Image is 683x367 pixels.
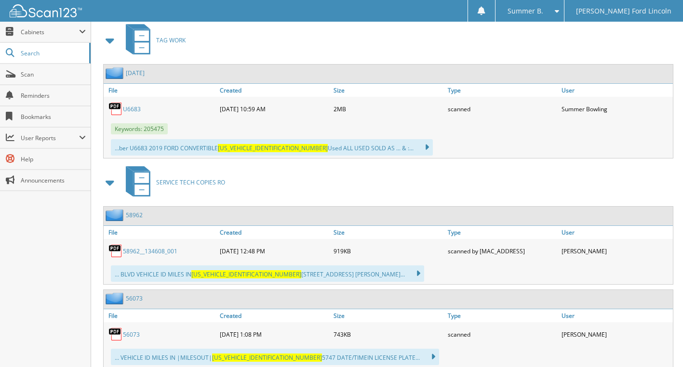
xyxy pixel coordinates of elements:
img: PDF.png [108,244,123,258]
span: SERVICE TECH COPIES RO [156,178,225,186]
a: TAG WORK [120,21,186,59]
div: [DATE] 10:59 AM [217,99,331,118]
span: Scan [21,70,86,79]
a: Size [331,226,445,239]
a: Created [217,226,331,239]
a: Size [331,309,445,322]
span: [US_VEHICLE_IDENTIFICATION_NUMBER] [212,354,322,362]
span: Help [21,155,86,163]
a: 56073 [123,330,140,339]
iframe: Chat Widget [635,321,683,367]
span: Keywords: 205475 [111,123,168,134]
a: Created [217,309,331,322]
a: SERVICE TECH COPIES RO [120,163,225,201]
a: File [104,226,217,239]
a: 56073 [126,294,143,302]
img: scan123-logo-white.svg [10,4,82,17]
div: Summer Bowling [559,99,673,118]
span: User Reports [21,134,79,142]
span: [PERSON_NAME] Ford Lincoln [576,8,671,14]
span: TAG WORK [156,36,186,44]
a: User [559,309,673,322]
div: scanned [445,99,559,118]
div: ... VEHICLE ID MILES IN |MILESOUT| 5747 DATE/TIMEIN LICENSE PLATE... [111,349,439,365]
div: 919KB [331,241,445,261]
a: File [104,84,217,97]
img: folder2.png [106,209,126,221]
img: PDF.png [108,327,123,341]
span: Cabinets [21,28,79,36]
img: folder2.png [106,292,126,304]
a: Type [445,226,559,239]
div: 2MB [331,99,445,118]
span: [US_VEHICLE_IDENTIFICATION_NUMBER] [191,270,301,278]
div: ...ber U6683 2019 FORD CONVERTIBLE Used ALL USED SOLD AS ... & :... [111,139,433,156]
span: Announcements [21,176,86,184]
div: ... BLVD VEHICLE ID MILES IN [STREET_ADDRESS] [PERSON_NAME]... [111,265,424,282]
a: 58962 [126,211,143,219]
span: Search [21,49,84,57]
a: Type [445,84,559,97]
div: [DATE] 12:48 PM [217,241,331,261]
img: PDF.png [108,102,123,116]
span: Summer B. [508,8,543,14]
a: [DATE] [126,69,145,77]
a: Size [331,84,445,97]
a: Created [217,84,331,97]
a: Type [445,309,559,322]
div: scanned by [MAC_ADDRESS] [445,241,559,261]
span: Bookmarks [21,113,86,121]
span: Reminders [21,92,86,100]
span: [US_VEHICLE_IDENTIFICATION_NUMBER] [218,144,328,152]
img: folder2.png [106,67,126,79]
div: 743KB [331,325,445,344]
div: [DATE] 1:08 PM [217,325,331,344]
a: File [104,309,217,322]
a: U6683 [123,105,141,113]
a: User [559,226,673,239]
div: scanned [445,325,559,344]
a: User [559,84,673,97]
a: 58962__134608_001 [123,247,177,255]
div: [PERSON_NAME] [559,241,673,261]
div: [PERSON_NAME] [559,325,673,344]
